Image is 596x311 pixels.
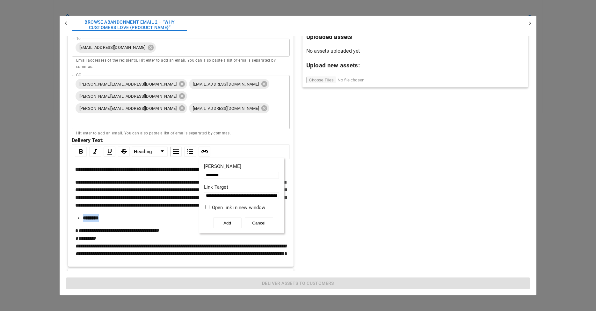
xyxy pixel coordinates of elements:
[76,36,81,41] label: To
[189,105,263,112] span: [EMAIL_ADDRESS][DOMAIN_NAME]
[104,147,115,157] div: Underline
[72,137,104,143] strong: Delivery Text:
[75,147,87,157] div: Bold
[131,147,169,157] div: rdw-block-control
[76,105,180,112] span: [PERSON_NAME][EMAIL_ADDRESS][DOMAIN_NAME]
[189,79,269,89] div: [EMAIL_ADDRESS][DOMAIN_NAME]
[76,79,187,89] div: [PERSON_NAME][EMAIL_ADDRESS][DOMAIN_NAME]
[199,147,210,157] div: Link
[76,91,187,101] div: [PERSON_NAME][EMAIL_ADDRESS][DOMAIN_NAME]
[72,144,290,159] div: rdw-toolbar
[169,147,197,157] div: rdw-list-control
[132,147,167,156] a: Block Type
[204,184,279,191] label: Link Target
[76,93,180,100] span: [PERSON_NAME][EMAIL_ADDRESS][DOMAIN_NAME]
[72,144,290,263] div: rdw-wrapper
[197,147,212,157] div: rdw-link-control
[189,80,263,88] span: [EMAIL_ADDRESS][DOMAIN_NAME]
[89,147,101,157] div: Italic
[75,166,287,258] div: rdw-editor
[306,33,524,42] h3: Uploaded assets
[204,163,279,170] label: [PERSON_NAME]
[118,147,130,157] div: Strikethrough
[76,103,187,113] div: [PERSON_NAME][EMAIL_ADDRESS][DOMAIN_NAME]
[213,217,242,228] button: Add
[76,57,285,70] p: Email addresses of the recipients. Hit enter to add an email. You can also paste a list of emails...
[76,44,149,51] span: [EMAIL_ADDRESS][DOMAIN_NAME]
[76,72,81,78] label: CC
[212,205,265,210] span: Open link in new window
[306,61,524,70] h3: Upload new assets:
[72,16,187,34] button: Browse Abandonment Email 2 – “Why Customers Love {Product Name}”
[306,47,524,55] p: No assets uploaded yet
[189,103,269,113] div: [EMAIL_ADDRESS][DOMAIN_NAME]
[170,147,182,157] div: Unordered
[132,147,168,157] div: rdw-dropdown
[76,80,180,88] span: [PERSON_NAME][EMAIL_ADDRESS][DOMAIN_NAME]
[205,205,209,209] input: Open link in new window
[74,147,131,157] div: rdw-inline-control
[245,217,273,228] button: Cancel
[184,147,196,157] div: Ordered
[76,42,156,53] div: [EMAIL_ADDRESS][DOMAIN_NAME]
[76,130,285,137] p: Hit enter to add an email. You can also paste a list of emails separated by commas.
